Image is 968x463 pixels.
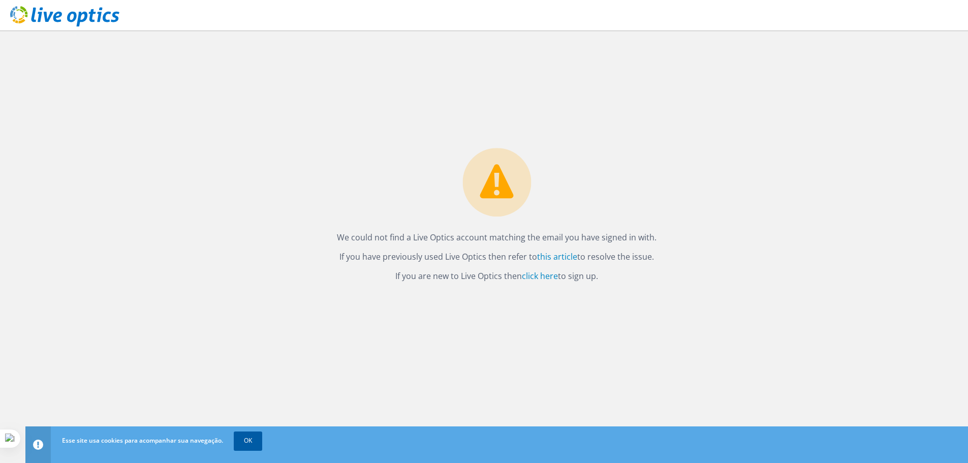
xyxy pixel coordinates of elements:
p: We could not find a Live Optics account matching the email you have signed in with. [337,230,657,244]
p: If you have previously used Live Optics then refer to to resolve the issue. [337,250,657,264]
a: OK [234,431,262,450]
a: click here [522,270,558,282]
p: If you are new to Live Optics then to sign up. [337,269,657,283]
span: Esse site usa cookies para acompanhar sua navegação. [62,436,223,445]
a: this article [537,251,577,262]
